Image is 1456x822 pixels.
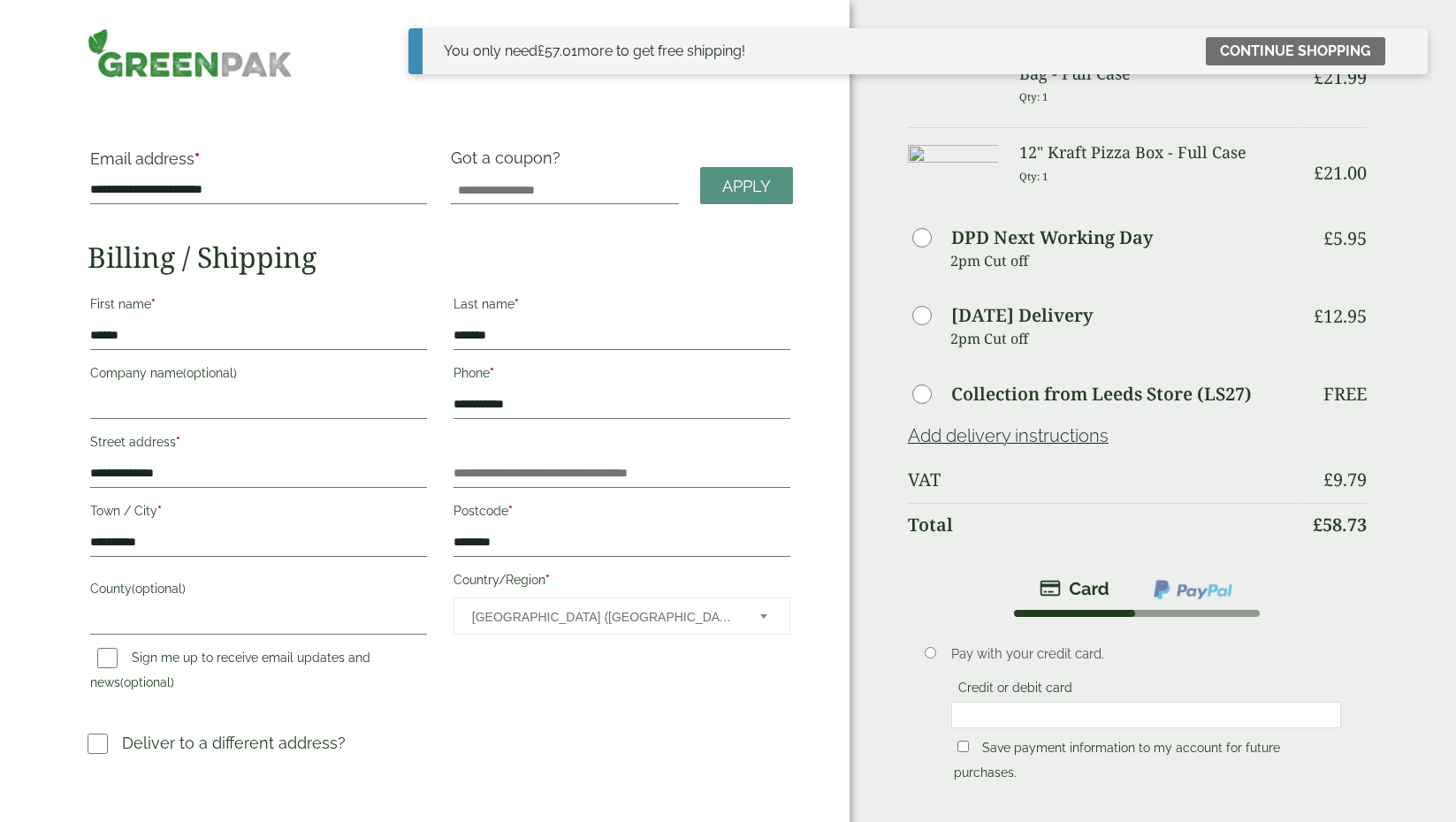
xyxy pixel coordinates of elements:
[176,435,180,449] abbr: required
[722,177,771,196] span: Apply
[157,504,162,518] abbr: required
[1206,37,1385,65] a: Continue shopping
[444,41,745,62] div: You only need more to get free shipping!
[545,573,550,587] abbr: required
[954,741,1280,785] label: Save payment information to my account for future purchases.
[1314,161,1367,185] bdi: 21.00
[950,325,1300,352] p: 2pm Cut off
[1323,226,1367,250] bdi: 5.95
[122,731,346,755] p: Deliver to a different address?
[951,229,1153,247] label: DPD Next Working Day
[1323,468,1367,491] bdi: 9.79
[454,292,790,322] label: Last name
[1019,170,1048,183] small: Qty: 1
[1323,226,1333,250] span: £
[90,151,427,176] label: Email address
[90,651,370,695] label: Sign me up to receive email updates and news
[88,28,293,78] img: GreenPak Supplies
[1019,90,1048,103] small: Qty: 1
[454,499,790,529] label: Postcode
[454,597,790,635] span: Country/Region
[454,567,790,597] label: Country/Region
[90,576,427,606] label: County
[1314,304,1323,328] span: £
[908,425,1109,446] a: Add delivery instructions
[515,297,519,311] abbr: required
[151,297,156,311] abbr: required
[1040,578,1109,599] img: stripe.png
[490,366,494,380] abbr: required
[950,247,1300,274] p: 2pm Cut off
[1314,304,1367,328] bdi: 12.95
[1019,143,1300,163] h3: 12" Kraft Pizza Box - Full Case
[451,148,568,176] label: Got a coupon?
[1314,161,1323,185] span: £
[700,167,793,205] a: Apply
[120,675,174,689] span: (optional)
[1323,384,1367,405] p: Free
[508,504,513,518] abbr: required
[132,582,186,596] span: (optional)
[951,644,1341,664] p: Pay with your credit card.
[90,430,427,460] label: Street address
[194,149,200,168] abbr: required
[951,385,1252,403] label: Collection from Leeds Store (LS27)
[1323,468,1333,491] span: £
[90,499,427,529] label: Town / City
[183,366,237,380] span: (optional)
[537,42,577,59] span: 57.01
[951,307,1093,324] label: [DATE] Delivery
[1313,513,1367,537] bdi: 58.73
[97,648,118,668] input: Sign me up to receive email updates and news(optional)
[88,240,793,274] h2: Billing / Shipping
[908,503,1300,546] th: Total
[537,42,545,59] span: £
[908,459,1300,501] th: VAT
[951,681,1079,700] label: Credit or debit card
[1313,513,1323,537] span: £
[90,361,427,391] label: Company name
[1152,578,1234,601] img: ppcp-gateway.png
[957,707,1336,723] iframe: Secure payment input frame
[454,361,790,391] label: Phone
[472,598,736,636] span: United Kingdom (UK)
[90,292,427,322] label: First name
